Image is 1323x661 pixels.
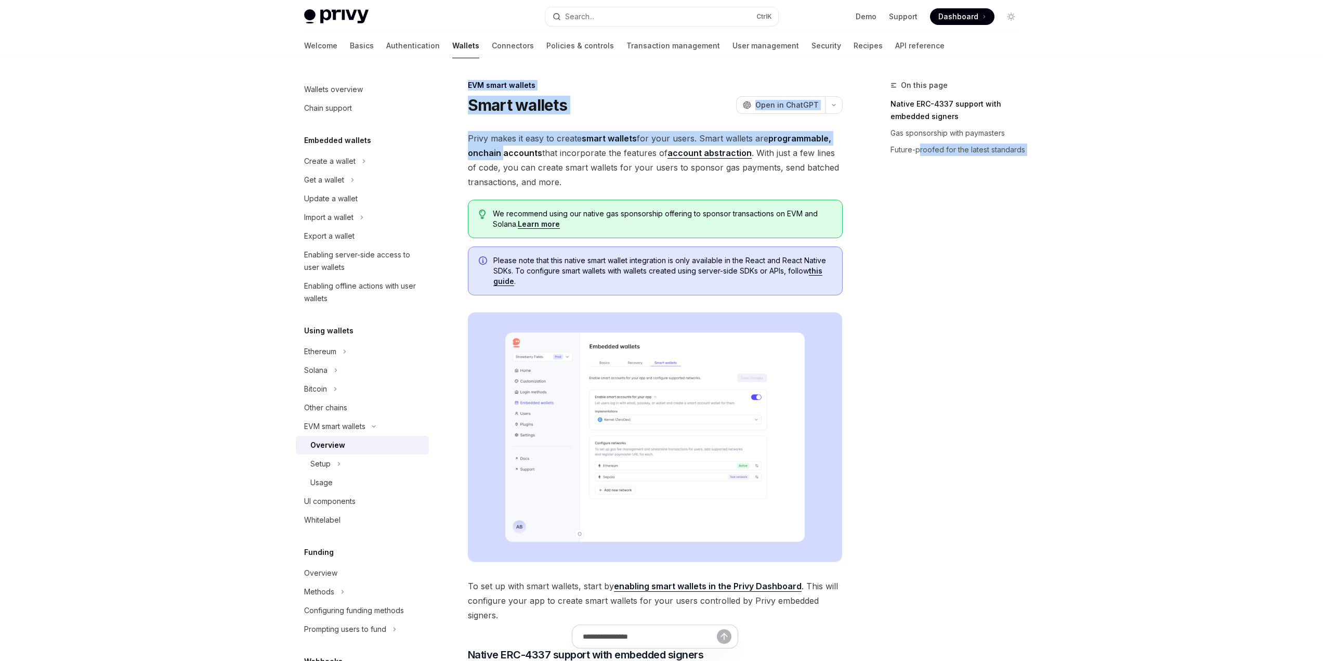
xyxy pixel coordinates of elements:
[890,96,1028,125] a: Native ERC-4337 support with embedded signers
[304,211,353,224] div: Import a wallet
[296,152,429,171] button: Toggle Create a wallet section
[304,9,369,24] img: light logo
[296,380,429,398] button: Toggle Bitcoin section
[304,586,334,598] div: Methods
[304,134,371,147] h5: Embedded wallets
[755,100,819,110] span: Open in ChatGPT
[296,564,429,582] a: Overview
[565,10,594,23] div: Search...
[895,33,945,58] a: API reference
[492,33,534,58] a: Connectors
[614,581,802,592] a: enabling smart wallets in the Privy Dashboard
[296,417,429,436] button: Toggle EVM smart wallets section
[296,171,429,189] button: Toggle Get a wallet section
[304,33,337,58] a: Welcome
[546,33,614,58] a: Policies & controls
[304,102,352,114] div: Chain support
[889,11,918,22] a: Support
[310,458,331,470] div: Setup
[304,192,358,205] div: Update a wallet
[1003,8,1019,25] button: Toggle dark mode
[296,227,429,245] a: Export a wallet
[479,210,486,219] svg: Tip
[296,455,429,473] button: Toggle Setup section
[296,361,429,380] button: Toggle Solana section
[890,141,1028,158] a: Future-proofed for the latest standards
[811,33,841,58] a: Security
[296,398,429,417] a: Other chains
[304,383,327,395] div: Bitcoin
[304,623,386,636] div: Prompting users to fund
[856,11,876,22] a: Demo
[304,345,336,358] div: Ethereum
[304,174,344,186] div: Get a wallet
[304,546,334,559] h5: Funding
[452,33,479,58] a: Wallets
[854,33,883,58] a: Recipes
[468,312,843,562] img: Sample enable smart wallets
[304,249,423,274] div: Enabling server-side access to user wallets
[468,80,843,90] div: EVM smart wallets
[468,131,843,189] span: Privy makes it easy to create for your users. Smart wallets are that incorporate the features of ...
[756,12,772,21] span: Ctrl K
[582,133,637,144] strong: smart wallets
[468,96,567,114] h1: Smart wallets
[479,256,489,267] svg: Info
[304,604,404,617] div: Configuring funding methods
[901,79,948,92] span: On this page
[545,7,778,26] button: Open search
[386,33,440,58] a: Authentication
[732,33,799,58] a: User management
[583,625,717,648] input: Ask a question...
[296,245,429,277] a: Enabling server-side access to user wallets
[736,96,825,114] button: Open in ChatGPT
[304,420,365,433] div: EVM smart wallets
[938,11,978,22] span: Dashboard
[310,439,345,451] div: Overview
[350,33,374,58] a: Basics
[296,342,429,361] button: Toggle Ethereum section
[296,582,429,601] button: Toggle Methods section
[304,83,363,96] div: Wallets overview
[296,80,429,99] a: Wallets overview
[304,280,423,305] div: Enabling offline actions with user wallets
[493,255,832,287] span: Please note that this native smart wallet integration is only available in the React and React Na...
[296,189,429,208] a: Update a wallet
[304,325,353,337] h5: Using wallets
[296,511,429,529] a: Whitelabel
[296,277,429,308] a: Enabling offline actions with user wallets
[304,514,340,526] div: Whitelabel
[493,209,831,229] span: We recommend using our native gas sponsorship offering to sponsor transactions on EVM and Solana.
[717,629,731,644] button: Send message
[518,219,560,229] a: Learn more
[468,579,843,623] span: To set up with smart wallets, start by . This will configure your app to create smart wallets for...
[304,567,337,579] div: Overview
[296,436,429,455] a: Overview
[296,601,429,620] a: Configuring funding methods
[304,495,356,508] div: UI components
[304,230,355,242] div: Export a wallet
[304,155,356,167] div: Create a wallet
[296,492,429,511] a: UI components
[296,208,429,227] button: Toggle Import a wallet section
[296,99,429,118] a: Chain support
[296,620,429,639] button: Toggle Prompting users to fund section
[890,125,1028,141] a: Gas sponsorship with paymasters
[667,148,752,159] a: account abstraction
[310,476,333,489] div: Usage
[930,8,994,25] a: Dashboard
[626,33,720,58] a: Transaction management
[296,473,429,492] a: Usage
[304,401,347,414] div: Other chains
[304,364,328,377] div: Solana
